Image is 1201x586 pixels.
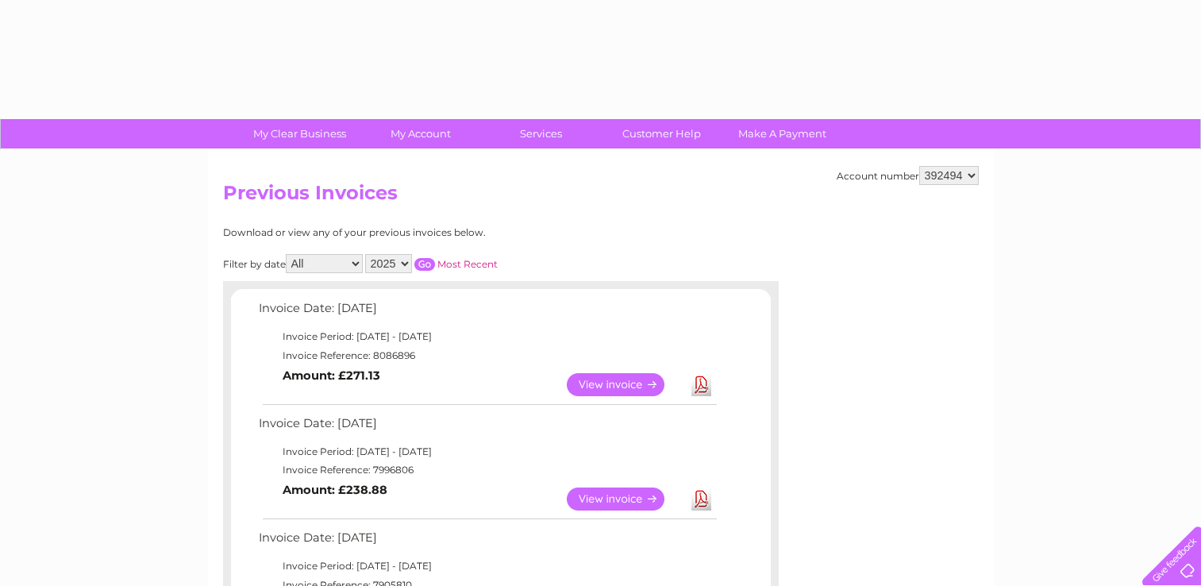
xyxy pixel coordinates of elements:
td: Invoice Date: [DATE] [255,527,719,557]
a: View [567,488,683,511]
td: Invoice Period: [DATE] - [DATE] [255,442,719,461]
a: Services [475,119,606,148]
h2: Previous Invoices [223,182,979,212]
td: Invoice Reference: 8086896 [255,346,719,365]
td: Invoice Date: [DATE] [255,413,719,442]
td: Invoice Date: [DATE] [255,298,719,327]
a: Download [691,488,711,511]
td: Invoice Period: [DATE] - [DATE] [255,327,719,346]
td: Invoice Period: [DATE] - [DATE] [255,557,719,576]
b: Amount: £271.13 [283,368,380,383]
b: Amount: £238.88 [283,483,387,497]
a: Most Recent [437,258,498,270]
a: My Clear Business [234,119,365,148]
a: Customer Help [596,119,727,148]
div: Account number [837,166,979,185]
td: Invoice Reference: 7996806 [255,461,719,480]
div: Filter by date [223,254,640,273]
a: Download [691,373,711,396]
a: My Account [355,119,486,148]
div: Download or view any of your previous invoices below. [223,227,640,238]
a: View [567,373,683,396]
a: Make A Payment [717,119,848,148]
